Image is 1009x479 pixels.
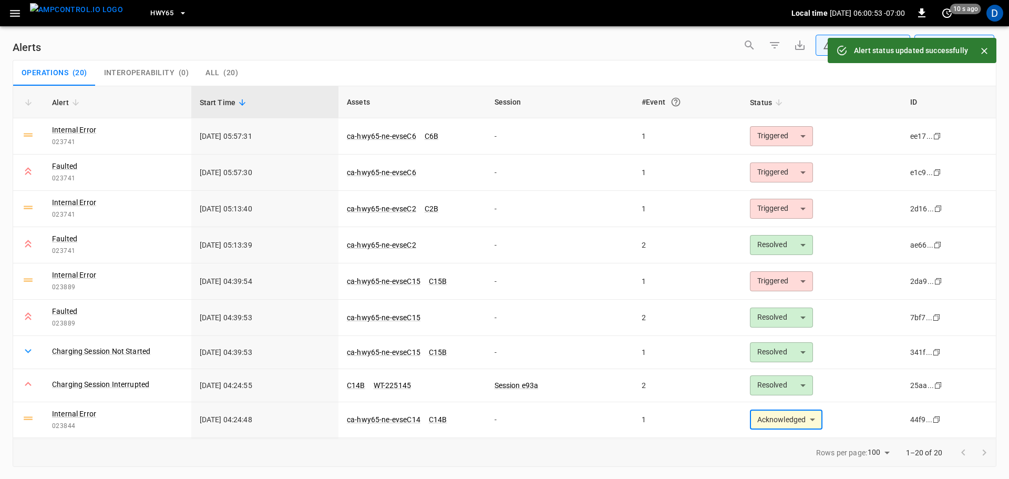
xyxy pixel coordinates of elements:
[633,118,742,155] td: 1
[52,161,77,171] a: Faulted
[179,68,189,78] span: ( 0 )
[750,96,786,109] span: Status
[52,270,96,280] a: Internal Error
[976,43,992,59] button: Close
[910,414,932,425] div: 44f9...
[633,155,742,191] td: 1
[52,96,83,109] span: Alert
[191,191,339,227] td: [DATE] 05:13:40
[642,93,733,111] div: #Event
[932,346,942,358] div: copy
[52,421,183,432] span: 023844
[486,263,634,300] td: -
[146,3,191,24] button: HWY65
[750,199,813,219] div: Triggered
[191,118,339,155] td: [DATE] 05:57:31
[347,168,416,177] a: ca-hwy65-ne-evseC6
[933,380,944,391] div: copy
[666,93,685,111] button: An event is a single occurrence of an issue. An alert groups related events for the same asset, m...
[750,342,813,362] div: Resolved
[347,313,420,322] a: ca-hwy65-ne-evseC15
[150,7,173,19] span: HWY65
[633,263,742,300] td: 1
[104,68,174,78] span: Interoperability
[52,210,183,220] span: 023741
[633,369,742,402] td: 2
[347,241,416,249] a: ca-hwy65-ne-evseC2
[191,263,339,300] td: [DATE] 04:39:54
[52,137,183,148] span: 023741
[816,447,867,458] p: Rows per page:
[633,402,742,439] td: 1
[191,227,339,263] td: [DATE] 05:13:39
[52,282,183,293] span: 023889
[932,414,942,425] div: copy
[52,409,96,419] a: Internal Error
[200,96,250,109] span: Start Time
[750,308,813,328] div: Resolved
[910,347,932,358] div: 341f...
[486,300,634,336] td: -
[347,415,420,424] a: ca-hwy65-ne-evseC14
[750,375,813,395] div: Resolved
[934,35,994,55] div: Last 24 hrs
[374,381,411,390] a: WT-225145
[347,348,420,356] a: ca-hwy65-ne-evseC15
[906,447,943,458] p: 1–20 of 20
[910,380,934,391] div: 25aa...
[750,162,813,182] div: Triggered
[933,239,943,251] div: copy
[823,40,893,51] div: Any Status
[52,246,183,257] span: 023741
[486,155,634,191] td: -
[750,410,823,430] div: Acknowledged
[933,203,944,215] div: copy
[486,336,634,369] td: -
[939,5,955,22] button: set refresh interval
[13,39,41,56] h6: Alerts
[347,381,365,390] a: C14B
[30,3,123,16] img: ampcontrol.io logo
[910,276,934,287] div: 2da9...
[486,402,634,439] td: -
[633,336,742,369] td: 1
[52,346,150,356] a: Charging Session Not Started
[429,415,447,424] a: C14B
[429,277,447,286] a: C15B
[486,191,634,227] td: -
[950,4,981,14] span: 10 s ago
[425,205,438,213] a: C2B
[347,205,416,213] a: ca-hwy65-ne-evseC2
[191,155,339,191] td: [DATE] 05:57:30
[425,132,438,140] a: C6B
[910,167,933,178] div: e1c9...
[750,271,813,291] div: Triggered
[932,167,943,178] div: copy
[910,312,932,323] div: 7bf7...
[223,68,238,78] span: ( 20 )
[830,8,905,18] p: [DATE] 06:00:53 -07:00
[791,8,828,18] p: Local time
[191,300,339,336] td: [DATE] 04:39:53
[52,379,149,390] a: Charging Session Interrupted
[191,402,339,439] td: [DATE] 04:24:48
[52,306,77,317] a: Faulted
[347,132,416,140] a: ca-hwy65-ne-evseC6
[486,86,634,118] th: Session
[910,203,934,214] div: 2d16...
[933,276,944,287] div: copy
[429,348,447,356] a: C15B
[902,86,996,118] th: ID
[633,300,742,336] td: 2
[854,41,968,60] div: Alert status updated successfully
[633,191,742,227] td: 1
[52,233,77,244] a: Faulted
[73,68,87,78] span: ( 20 )
[868,445,893,460] div: 100
[52,197,96,208] a: Internal Error
[986,5,1003,22] div: profile-icon
[633,227,742,263] td: 2
[750,126,813,146] div: Triggered
[750,235,813,255] div: Resolved
[486,118,634,155] td: -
